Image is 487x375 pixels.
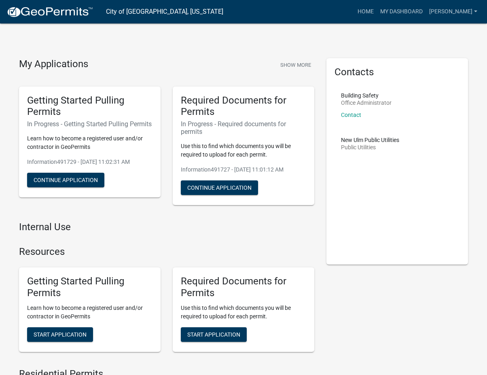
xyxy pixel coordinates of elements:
[27,304,152,321] p: Learn how to become a registered user and/or contractor in GeoPermits
[377,4,426,19] a: My Dashboard
[181,275,306,299] h5: Required Documents for Permits
[181,165,306,174] p: Information491727 - [DATE] 11:01:12 AM
[181,120,306,136] h6: In Progress - Required documents for permits
[187,331,240,337] span: Start Application
[181,95,306,118] h5: Required Documents for Permits
[341,112,361,118] a: Contact
[27,173,104,187] button: Continue Application
[341,144,399,150] p: Public Utilities
[27,120,152,128] h6: In Progress - Getting Started Pulling Permits
[34,331,87,337] span: Start Application
[181,142,306,159] p: Use this to find which documents you will be required to upload for each permit.
[27,134,152,151] p: Learn how to become a registered user and/or contractor in GeoPermits
[27,327,93,342] button: Start Application
[354,4,377,19] a: Home
[19,221,314,233] h4: Internal Use
[27,95,152,118] h5: Getting Started Pulling Permits
[181,180,258,195] button: Continue Application
[106,5,223,19] a: City of [GEOGRAPHIC_DATA], [US_STATE]
[277,58,314,72] button: Show More
[335,66,460,78] h5: Contacts
[426,4,481,19] a: [PERSON_NAME]
[181,304,306,321] p: Use this to find which documents you will be required to upload for each permit.
[19,246,314,258] h4: Resources
[27,275,152,299] h5: Getting Started Pulling Permits
[19,58,88,70] h4: My Applications
[341,137,399,143] p: New Ulm Public Utilities
[181,327,247,342] button: Start Application
[27,158,152,166] p: Information491729 - [DATE] 11:02:31 AM
[341,100,392,106] p: Office Administrator
[341,93,392,98] p: Building Safety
